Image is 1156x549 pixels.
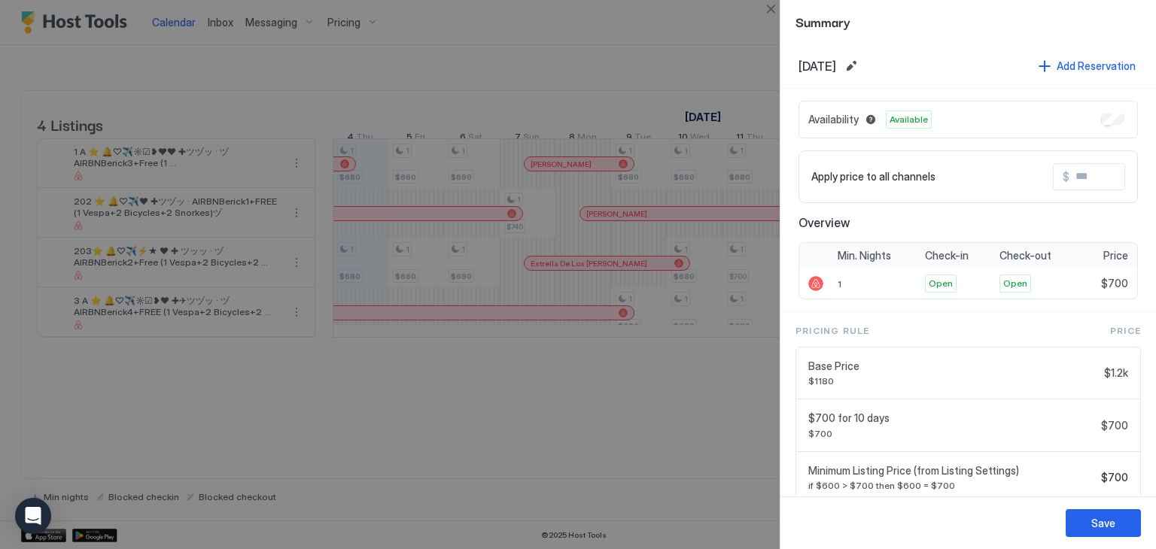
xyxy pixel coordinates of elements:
span: Availability [808,113,859,126]
span: Price [1110,324,1141,338]
span: $ [1063,170,1069,184]
button: Edit date range [842,57,860,75]
div: Open Intercom Messenger [15,498,51,534]
span: Summary [796,12,1141,31]
span: Check-in [925,249,969,262]
span: $700 [808,428,1095,439]
button: Add Reservation [1036,56,1138,76]
span: Open [929,277,953,290]
span: if $600 > $700 then $600 = $700 [808,480,1095,491]
span: 1 [838,278,841,290]
span: Base Price [808,359,1098,373]
span: $1180 [808,375,1098,387]
div: Add Reservation [1057,58,1136,74]
span: Check-out [999,249,1051,262]
span: $700 [1101,277,1128,290]
span: Open [1003,277,1027,290]
span: Available [890,113,928,126]
span: Min. Nights [838,249,891,262]
span: Overview [799,215,1138,230]
div: Save [1091,515,1115,531]
span: Pricing Rule [796,324,869,338]
button: Save [1066,509,1141,537]
span: $700 [1101,471,1128,484]
span: Apply price to all channels [811,170,935,184]
span: $700 [1101,419,1128,432]
button: Blocked dates override all pricing rules and remain unavailable until manually unblocked [862,111,880,129]
span: [DATE] [799,59,836,74]
span: $1.2k [1104,366,1128,380]
span: Price [1103,249,1128,262]
span: $700 for 10 days [808,411,1095,425]
span: Minimum Listing Price (from Listing Settings) [808,464,1095,478]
